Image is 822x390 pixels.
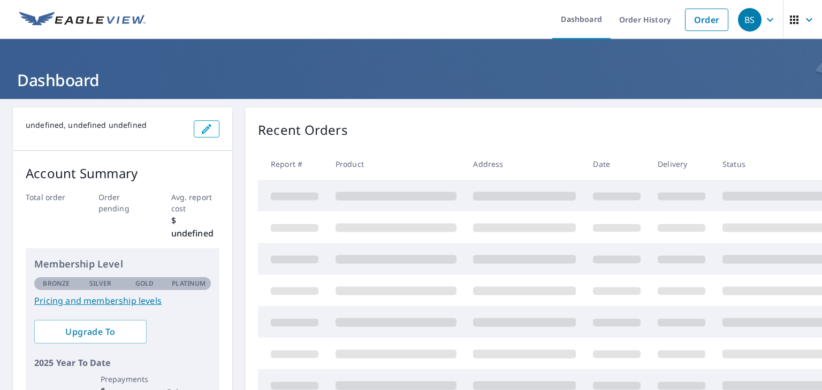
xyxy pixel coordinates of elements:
[13,69,809,91] h1: Dashboard
[26,164,219,183] p: Account Summary
[135,279,154,288] p: Gold
[101,373,145,385] p: Prepayments
[26,120,185,130] p: undefined, undefined undefined
[34,257,211,271] p: Membership Level
[34,356,211,369] p: 2025 Year To Date
[685,9,728,31] a: Order
[171,192,220,214] p: Avg. report cost
[171,214,220,240] p: $ undefined
[258,120,348,140] p: Recent Orders
[327,148,465,180] th: Product
[26,192,74,203] p: Total order
[89,279,112,288] p: Silver
[649,148,714,180] th: Delivery
[43,279,70,288] p: Bronze
[34,320,147,343] a: Upgrade To
[172,279,205,288] p: Platinum
[43,326,138,338] span: Upgrade To
[19,12,146,28] img: EV Logo
[465,148,584,180] th: Address
[258,148,327,180] th: Report #
[738,8,762,32] div: BS
[98,192,147,214] p: Order pending
[584,148,649,180] th: Date
[34,294,211,307] a: Pricing and membership levels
